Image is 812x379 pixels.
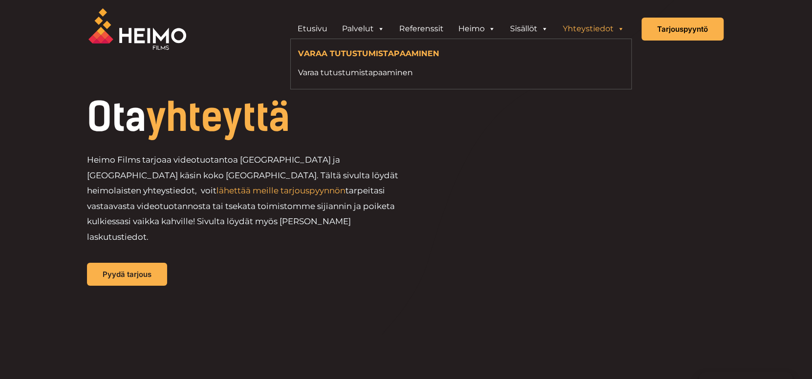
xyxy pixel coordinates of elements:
[103,271,151,278] span: Pyydä tarjous
[87,98,472,137] h1: Ota
[451,19,503,39] a: Heimo
[298,49,575,61] h4: Varaa tutustumistapaaminen
[641,18,724,41] a: Tarjouspyyntö
[88,8,186,50] img: Heimo Filmsin logo
[87,263,167,286] a: Pyydä tarjous
[556,19,632,39] a: Yhteystiedot
[146,94,290,141] span: yhteyttä
[503,19,556,39] a: Sisällöt
[216,186,345,195] a: lähettää meille tarjouspyynnön
[298,66,575,79] a: Varaa tutustumistapaaminen
[290,19,335,39] a: Etusivu
[335,19,392,39] a: Palvelut
[87,152,406,245] p: Heimo Films tarjoaa videotuotantoa [GEOGRAPHIC_DATA] ja [GEOGRAPHIC_DATA] käsin koko [GEOGRAPHIC_...
[392,19,451,39] a: Referenssit
[285,19,637,39] aside: Header Widget 1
